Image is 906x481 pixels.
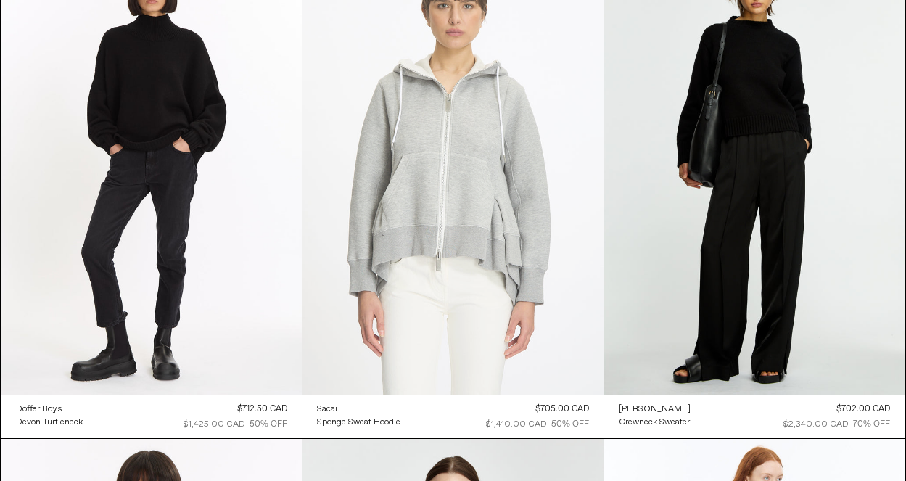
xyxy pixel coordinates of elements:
a: Sacai [317,403,400,416]
div: 50% OFF [551,418,589,431]
a: Doffer Boys [16,403,83,416]
div: Crewneck Sweater [619,416,690,429]
div: $2,340.00 CAD [783,418,849,431]
div: $1,410.00 CAD [486,418,547,431]
div: $705.00 CAD [535,403,589,416]
div: 50% OFF [250,418,287,431]
div: Sacai [317,403,337,416]
div: 70% OFF [853,418,890,431]
a: [PERSON_NAME] [619,403,691,416]
a: Sponge Sweat Hoodie [317,416,400,429]
div: $712.50 CAD [237,403,287,416]
div: Doffer Boys [16,403,62,416]
a: Devon Turtleneck [16,416,83,429]
a: Crewneck Sweater [619,416,691,429]
div: $1,425.00 CAD [184,418,245,431]
div: $702.00 CAD [836,403,890,416]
